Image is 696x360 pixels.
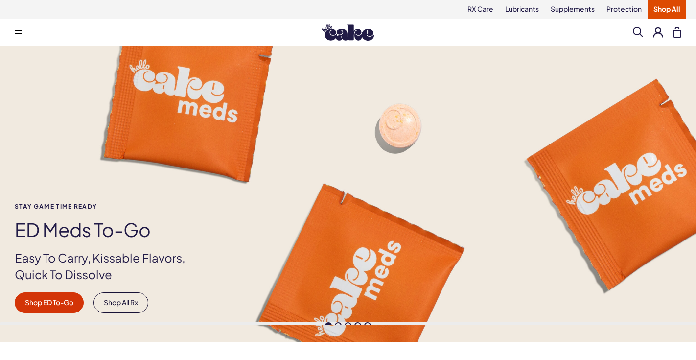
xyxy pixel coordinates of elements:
[322,24,374,41] img: Hello Cake
[15,250,202,283] p: Easy To Carry, Kissable Flavors, Quick To Dissolve
[15,203,202,210] span: Stay Game time ready
[15,292,84,313] a: Shop ED To-Go
[93,292,148,313] a: Shop All Rx
[15,219,202,240] h1: ED Meds to-go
